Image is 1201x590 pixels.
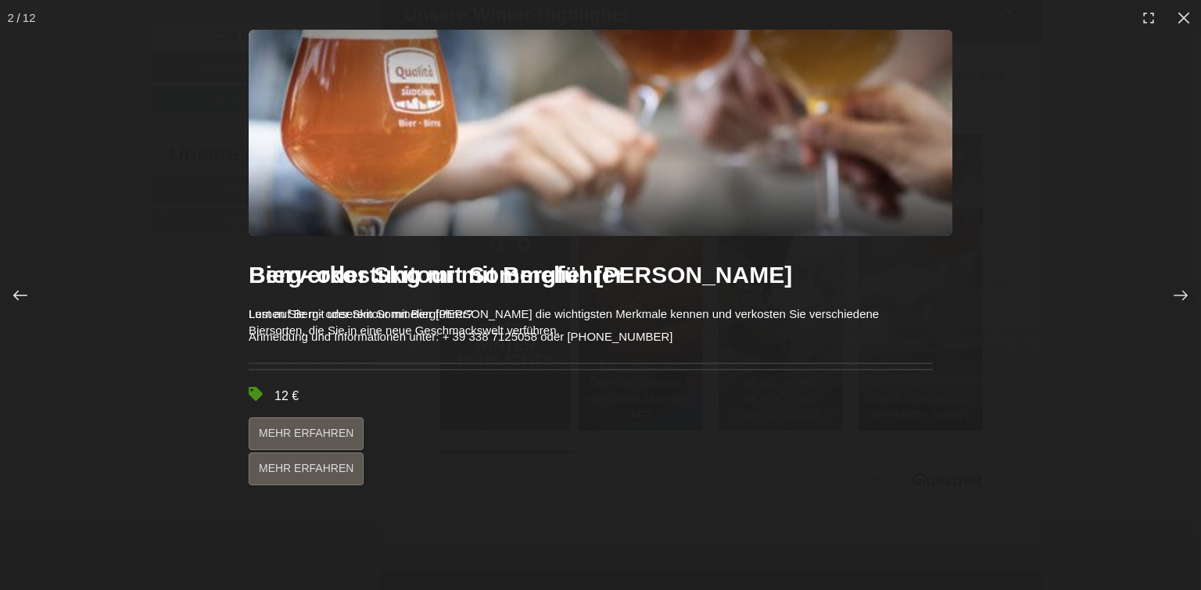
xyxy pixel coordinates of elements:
p: Lernen Sie mit unserem Sommelier [PERSON_NAME] die wichtigsten Merkmale kennen und verkosten Sie ... [249,306,933,339]
a: Mehr erfahren [249,452,364,485]
div: Next slide [1142,256,1201,334]
div: 12 € [249,388,933,406]
h2: Bierverkostung mit Sommelier [PERSON_NAME] [249,259,933,290]
div: 12 [23,9,36,26]
img: 65e043a86b026AlexFilz-7006.jpg [249,30,952,236]
span: 2 [7,9,13,26]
